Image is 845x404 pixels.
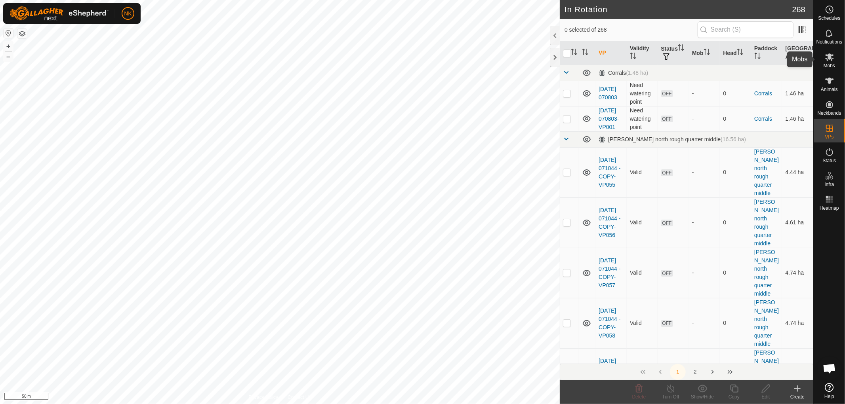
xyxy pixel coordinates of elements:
button: 1 [670,364,686,380]
span: Status [822,158,836,163]
p-sorticon: Activate to sort [678,46,684,52]
a: [PERSON_NAME] north rough quarter middle [754,249,779,297]
th: Status [658,41,689,65]
a: Help [814,380,845,402]
td: 0 [720,248,751,298]
span: Schedules [818,16,840,21]
button: – [4,52,13,61]
th: [GEOGRAPHIC_DATA] Area [782,41,813,65]
p-sorticon: Activate to sort [754,54,761,60]
span: 268 [792,4,805,15]
td: 1.46 ha [782,81,813,106]
th: Head [720,41,751,65]
span: VPs [825,135,834,139]
span: Mobs [824,63,835,68]
td: Valid [627,348,658,398]
span: Notifications [816,40,842,44]
p-sorticon: Activate to sort [630,54,636,60]
span: 0 selected of 268 [565,26,698,34]
span: OFF [661,320,673,327]
a: [PERSON_NAME] north rough quarter middle [754,148,779,196]
p-sorticon: Activate to sort [582,50,588,56]
img: Gallagher Logo [10,6,109,21]
a: [PERSON_NAME] north rough quarter middle [754,299,779,347]
td: 4.74 ha [782,248,813,298]
a: Privacy Policy [249,394,278,401]
a: [DATE] 071044 - COPY-VP057 [599,257,620,288]
td: 0 [720,81,751,106]
span: OFF [661,90,673,97]
td: 0 [720,298,751,348]
button: Last Page [722,364,738,380]
a: [DATE] 071044 - COPY-VP056 [599,207,620,238]
span: (1.48 ha) [626,70,648,76]
div: Copy [718,393,750,400]
div: - [692,89,717,98]
div: - [692,218,717,227]
span: Heatmap [820,206,839,211]
div: [PERSON_NAME] north rough quarter middle [599,136,746,143]
span: Infra [824,182,834,187]
a: Corrals [754,116,772,122]
span: OFF [661,169,673,176]
td: Need watering point [627,106,658,131]
td: Valid [627,298,658,348]
span: OFF [661,116,673,122]
td: Valid [627,197,658,248]
th: VP [595,41,627,65]
div: Corrals [599,70,648,76]
a: [DATE] 071044 - COPY-VP059 [599,358,620,389]
span: OFF [661,270,673,277]
a: [DATE] 071044 - COPY-VP055 [599,157,620,188]
span: NK [124,9,132,18]
td: 1.46 ha [782,106,813,131]
td: 0 [720,147,751,197]
td: 0 [720,348,751,398]
th: Paddock [751,41,782,65]
p-sorticon: Activate to sort [704,50,710,56]
a: [DATE] 070803-VP001 [599,107,619,130]
p-sorticon: Activate to sort [798,54,804,60]
div: - [692,168,717,176]
td: 4.44 ha [782,147,813,197]
td: 4.74 ha [782,348,813,398]
div: Turn Off [655,393,687,400]
a: [PERSON_NAME] north rough quarter middle [754,349,779,397]
td: 0 [720,106,751,131]
td: Need watering point [627,81,658,106]
div: - [692,115,717,123]
a: [DATE] 071044 - COPY-VP058 [599,307,620,339]
div: Create [782,393,813,400]
button: 2 [687,364,703,380]
div: Show/Hide [687,393,718,400]
button: Map Layers [17,29,27,38]
td: Valid [627,248,658,298]
a: Contact Us [288,394,311,401]
td: 0 [720,197,751,248]
button: Reset Map [4,28,13,38]
span: Help [824,394,834,399]
input: Search (S) [698,21,793,38]
div: - [692,319,717,327]
div: Edit [750,393,782,400]
button: Next Page [705,364,721,380]
p-sorticon: Activate to sort [571,50,577,56]
a: [DATE] 070803 [599,86,617,101]
td: 4.74 ha [782,298,813,348]
th: Validity [627,41,658,65]
th: Mob [689,41,720,65]
td: Valid [627,147,658,197]
p-sorticon: Activate to sort [737,50,743,56]
h2: In Rotation [565,5,792,14]
span: Animals [821,87,838,92]
span: (16.56 ha) [721,136,746,142]
span: Neckbands [817,111,841,116]
span: Delete [632,394,646,400]
a: [PERSON_NAME] north rough quarter middle [754,199,779,247]
button: + [4,42,13,51]
td: 4.61 ha [782,197,813,248]
a: Corrals [754,90,772,97]
span: OFF [661,220,673,226]
div: Open chat [818,357,841,380]
div: - [692,269,717,277]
